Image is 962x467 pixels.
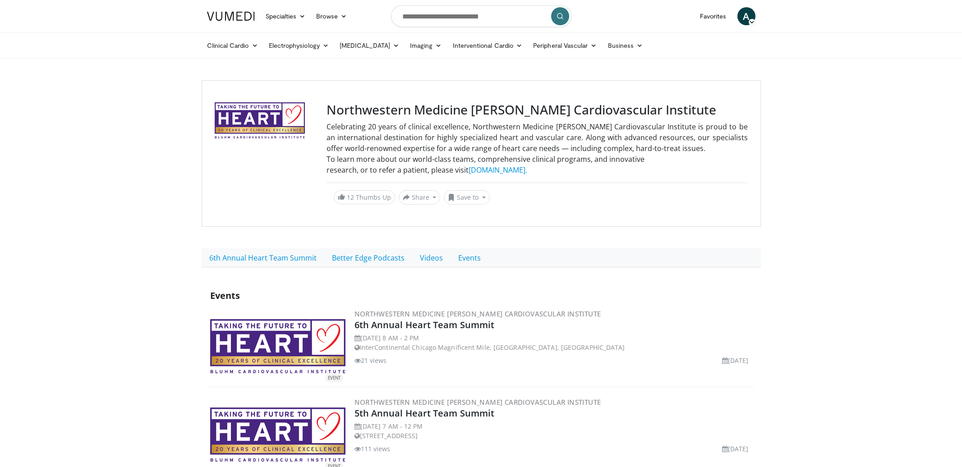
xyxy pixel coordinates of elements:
a: [MEDICAL_DATA] [334,37,405,55]
a: Northwestern Medicine [PERSON_NAME] Cardiovascular Institute [354,398,601,407]
a: Favorites [695,7,732,25]
span: Events [210,289,240,302]
a: Imaging [405,37,447,55]
a: Business [603,37,649,55]
a: Videos [412,248,451,267]
a: Events [451,248,488,267]
img: VuMedi Logo [207,12,255,21]
a: Peripheral Vascular [528,37,602,55]
span: 12 [347,193,354,201]
a: Northwestern Medicine [PERSON_NAME] Cardiovascular Institute [354,309,601,318]
a: A [737,7,755,25]
img: f8a43200-de9b-4ddf-bb5c-8eb0ded660b2.png.300x170_q85_autocrop_double_scale_upscale_version-0.2.png [210,407,345,462]
p: Celebrating 20 years of clinical excellence, Northwestern Medicine [PERSON_NAME] Cardiovascular I... [327,121,748,175]
li: 111 views [354,444,391,453]
li: 21 views [354,356,387,365]
a: Browse [311,7,352,25]
img: f8a43200-de9b-4ddf-bb5c-8eb0ded660b2.png.300x170_q85_autocrop_double_scale_upscale_version-0.2.png [210,319,345,373]
a: 6th Annual Heart Team Summit [354,319,495,331]
button: Share [399,190,441,205]
input: Search topics, interventions [391,5,571,27]
a: EVENT [210,407,345,462]
a: Clinical Cardio [202,37,263,55]
a: Specialties [260,7,311,25]
h3: Northwestern Medicine [PERSON_NAME] Cardiovascular Institute [327,102,748,118]
a: Interventional Cardio [447,37,528,55]
li: [DATE] [722,356,749,365]
a: EVENT [210,319,345,373]
a: Better Edge Podcasts [324,248,412,267]
a: Electrophysiology [263,37,334,55]
button: Save to [444,190,490,205]
a: [DOMAIN_NAME]. [469,165,527,175]
a: 5th Annual Heart Team Summit [354,407,495,419]
a: 12 Thumbs Up [334,190,395,204]
a: 6th Annual Heart Team Summit [202,248,324,267]
div: [DATE] 7 AM - 12 PM [STREET_ADDRESS] [354,421,752,440]
div: [DATE] 8 AM - 2 PM InterContinental Chicago Magnificent Mile, [GEOGRAPHIC_DATA], [GEOGRAPHIC_DATA] [354,333,752,352]
small: EVENT [328,375,341,381]
li: [DATE] [722,444,749,453]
